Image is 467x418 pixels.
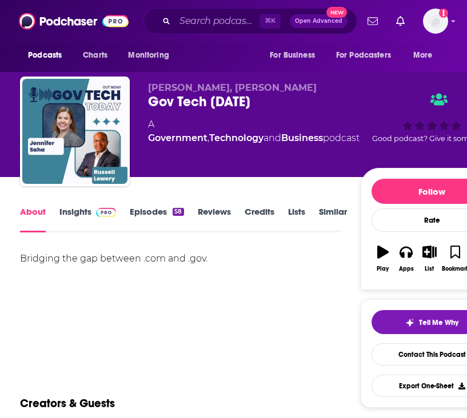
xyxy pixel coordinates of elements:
[148,82,317,93] span: [PERSON_NAME], [PERSON_NAME]
[20,45,77,66] button: open menu
[423,9,448,34] img: User Profile
[405,45,447,66] button: open menu
[262,45,329,66] button: open menu
[399,266,414,272] div: Apps
[175,12,260,30] input: Search podcasts, credits, & more...
[148,132,207,143] a: Government
[207,132,209,143] span: ,
[326,7,347,18] span: New
[363,11,382,31] a: Show notifications dropdown
[59,206,116,232] a: InsightsPodchaser Pro
[75,45,114,66] a: Charts
[423,9,448,34] span: Logged in as Marketing09
[405,318,414,327] img: tell me why sparkle
[198,206,231,232] a: Reviews
[264,132,281,143] span: and
[295,18,342,24] span: Open Advanced
[128,47,169,63] span: Monitoring
[20,396,115,411] h2: Creators & Guests
[20,251,341,267] div: Bridging the gap between .com and .gov.
[319,206,347,232] a: Similar
[260,14,281,29] span: ⌘ K
[423,9,448,34] button: Show profile menu
[413,47,433,63] span: More
[394,238,418,279] button: Apps
[372,238,395,279] button: Play
[148,118,360,145] div: A podcast
[329,45,408,66] button: open menu
[439,9,448,18] svg: Add a profile image
[418,238,441,279] button: List
[96,208,116,217] img: Podchaser Pro
[290,14,348,28] button: Open AdvancedNew
[20,206,46,232] a: About
[143,8,357,34] div: Search podcasts, credits, & more...
[419,318,458,327] span: Tell Me Why
[281,132,323,143] a: Business
[19,10,129,32] img: Podchaser - Follow, Share and Rate Podcasts
[120,45,183,66] button: open menu
[425,266,434,272] div: List
[209,132,264,143] a: Technology
[377,266,389,272] div: Play
[336,47,391,63] span: For Podcasters
[130,206,183,232] a: Episodes58
[28,47,62,63] span: Podcasts
[245,206,274,232] a: Credits
[392,11,409,31] a: Show notifications dropdown
[83,47,107,63] span: Charts
[288,206,305,232] a: Lists
[22,79,127,184] img: Gov Tech Today
[270,47,315,63] span: For Business
[173,208,183,216] div: 58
